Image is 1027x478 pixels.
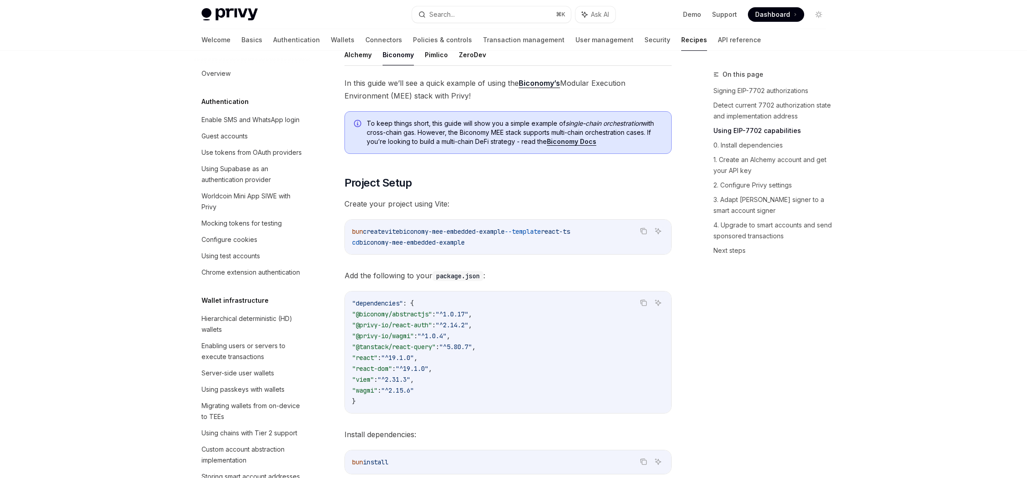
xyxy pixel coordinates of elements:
[556,11,565,18] span: ⌘ K
[201,218,282,229] div: Mocking tokens for testing
[194,441,310,468] a: Custom account abstraction implementation
[436,321,468,329] span: "^2.14.2"
[201,400,305,422] div: Migrating wallets from on-device to TEEs
[344,44,372,65] button: Alchemy
[201,191,305,212] div: Worldcoin Mini App SIWE with Privy
[241,29,262,51] a: Basics
[344,428,672,441] span: Install dependencies:
[591,10,609,19] span: Ask AI
[201,96,249,107] h5: Authentication
[413,29,472,51] a: Policies & controls
[352,386,378,394] span: "wagmi"
[194,232,310,248] a: Configure cookies
[201,234,257,245] div: Configure cookies
[483,29,565,51] a: Transaction management
[718,29,761,51] a: API reference
[201,68,231,79] div: Overview
[418,332,447,340] span: "^1.0.4"
[201,131,248,142] div: Guest accounts
[194,128,310,144] a: Guest accounts
[344,269,672,282] span: Add the following to your :
[429,9,455,20] div: Search...
[468,321,472,329] span: ,
[194,425,310,441] a: Using chains with Tier 2 support
[396,365,428,373] span: "^19.1.0"
[432,271,483,281] code: package.json
[194,248,310,264] a: Using test accounts
[352,321,432,329] span: "@privy-io/react-auth"
[352,458,363,466] span: bun
[439,343,472,351] span: "^5.80.7"
[352,343,436,351] span: "@tanstack/react-query"
[354,120,363,129] svg: Info
[811,7,826,22] button: Toggle dark mode
[344,197,672,210] span: Create your project using Vite:
[381,354,414,362] span: "^19.1.0"
[201,267,300,278] div: Chrome extension authentication
[352,299,403,307] span: "dependencies"
[194,310,310,338] a: Hierarchical deterministic (HD) wallets
[201,384,285,395] div: Using passkeys with wallets
[201,29,231,51] a: Welcome
[755,10,790,19] span: Dashboard
[374,375,378,384] span: :
[201,313,305,335] div: Hierarchical deterministic (HD) wallets
[403,299,414,307] span: : {
[575,6,615,23] button: Ask AI
[194,365,310,381] a: Server-side user wallets
[194,338,310,365] a: Enabling users or servers to execute transactions
[392,365,396,373] span: :
[201,114,300,125] div: Enable SMS and WhatsApp login
[644,29,670,51] a: Security
[201,340,305,362] div: Enabling users or servers to execute transactions
[201,368,274,379] div: Server-side user wallets
[432,310,436,318] span: :
[412,6,571,23] button: Search...⌘K
[365,29,402,51] a: Connectors
[468,310,472,318] span: ,
[652,225,664,237] button: Ask AI
[713,84,833,98] a: Signing EIP-7702 authorizations
[638,297,649,309] button: Copy the contents from the code block
[414,354,418,362] span: ,
[432,321,436,329] span: :
[381,386,414,394] span: "^2.15.6"
[352,354,378,362] span: "react"
[638,225,649,237] button: Copy the contents from the code block
[399,227,505,236] span: biconomy-mee-embedded-example
[194,381,310,398] a: Using passkeys with wallets
[201,444,305,466] div: Custom account abstraction implementation
[194,264,310,281] a: Chrome extension authentication
[712,10,737,19] a: Support
[410,375,414,384] span: ,
[683,10,701,19] a: Demo
[385,227,399,236] span: vite
[722,69,763,80] span: On this page
[547,138,596,146] a: Biconomy Docs
[194,188,310,215] a: Worldcoin Mini App SIWE with Privy
[447,332,450,340] span: ,
[713,218,833,243] a: 4. Upgrade to smart accounts and send sponsored transactions
[713,138,833,153] a: 0. Install dependencies
[352,310,432,318] span: "@biconomy/abstractjs"
[194,112,310,128] a: Enable SMS and WhatsApp login
[519,79,560,88] a: Biconomy’s
[541,227,570,236] span: react-ts
[352,332,414,340] span: "@privy-io/wagmi"
[713,178,833,192] a: 2. Configure Privy settings
[713,98,833,123] a: Detect current 7702 authorization state and implementation address
[201,428,297,439] div: Using chains with Tier 2 support
[713,192,833,218] a: 3. Adapt [PERSON_NAME] signer to a smart account signer
[459,44,486,65] button: ZeroDev
[748,7,804,22] a: Dashboard
[652,456,664,468] button: Ask AI
[194,215,310,232] a: Mocking tokens for testing
[713,153,833,178] a: 1. Create an Alchemy account and get your API key
[378,375,410,384] span: "^2.31.3"
[194,398,310,425] a: Migrating wallets from on-device to TEEs
[344,176,412,190] span: Project Setup
[428,365,432,373] span: ,
[194,144,310,161] a: Use tokens from OAuth providers
[194,161,310,188] a: Using Supabase as an authentication provider
[681,29,707,51] a: Recipes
